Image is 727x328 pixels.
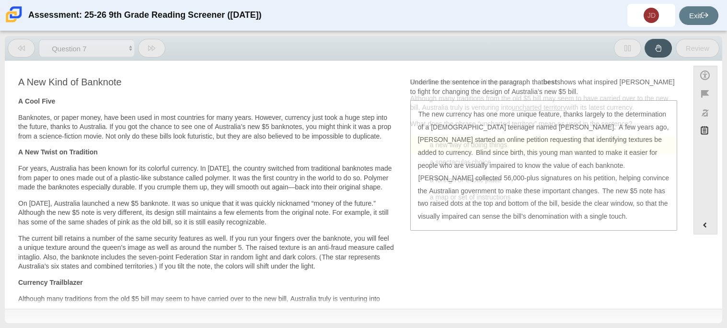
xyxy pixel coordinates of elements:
[693,104,717,122] button: Toggle response masking
[18,77,394,87] h3: A New Kind of Banknote
[418,187,668,221] span: The new $5 note has two raised dots at the top and bottom of the bill, beside the clear window, s...
[418,186,668,221] span: The new $5 note has two raised dots at the top and bottom of the bill, beside the clear window, s...
[418,110,666,131] span: The new currency has one more unique feature, thanks largely to the determination of a [DEMOGRAPH...
[543,78,557,86] b: best
[418,122,669,157] span: A few years ago, [PERSON_NAME] started an online petition requesting that identifying textures be...
[694,216,717,234] button: Expand menu. Displays the button labels.
[693,66,717,84] button: Open Accessibility Menu
[18,148,98,156] b: A New Twist on Tradition
[418,148,658,170] span: Blind since birth, this young man wanted to make it easier for people who are visually impaired t...
[676,39,719,58] button: Review
[417,109,666,132] span: The new currency has one more unique feature, thanks largely to the determination of a [DEMOGRAPH...
[410,78,677,96] div: Underline the sentence in the paragraph that shows what inspired [PERSON_NAME] to fight for chang...
[4,18,24,26] a: Carmen School of Science & Technology
[18,278,83,287] b: Currency Trailblazer
[693,84,717,103] button: Flag item
[18,113,394,141] p: Banknotes, or paper money, have been used in most countries for many years. However, currency jus...
[418,123,669,157] span: A few years ago, [PERSON_NAME] started an online petition requesting that identifying textures be...
[18,164,394,192] p: For years, Australia has been known for its colorful currency. In [DATE], the country switched fr...
[679,6,718,25] a: Exit
[4,4,24,24] img: Carmen School of Science & Technology
[10,66,684,305] div: Assessment items
[417,173,669,196] span: [PERSON_NAME] collected 56,000-plus signatures on his petition, helping convince the Australian g...
[645,39,672,58] button: Raise Your Hand
[18,97,55,105] b: A Cool Five
[18,199,394,227] p: On [DATE], Australia launched a new $5 banknote. It was so unique that it was quickly nicknamed “...
[418,174,669,195] span: [PERSON_NAME] collected 56,000-plus signatures on his petition, helping convince the Australian g...
[18,234,394,271] p: The current bill retains a number of the same security features as well. If you run your fingers ...
[647,12,656,19] span: JD
[28,4,262,27] div: Assessment: 25-26 9th Grade Reading Screener ([DATE])
[693,122,717,142] button: Notepad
